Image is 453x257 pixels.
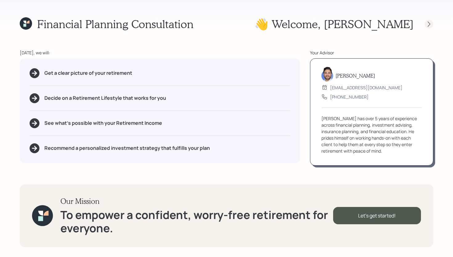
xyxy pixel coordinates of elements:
[336,73,375,78] h5: [PERSON_NAME]
[37,17,194,31] h1: Financial Planning Consultation
[330,94,369,100] div: [PHONE_NUMBER]
[44,70,132,76] h5: Get a clear picture of your retirement
[60,208,333,235] h1: To empower a confident, worry-free retirement for everyone.
[310,49,433,56] div: Your Advisor
[330,84,402,91] div: [EMAIL_ADDRESS][DOMAIN_NAME]
[60,197,333,206] h3: Our Mission
[333,207,421,224] div: Let's get started!
[44,120,162,126] h5: See what's possible with your Retirement Income
[44,145,210,151] h5: Recommend a personalized investment strategy that fulfills your plan
[255,17,414,31] h1: 👋 Welcome , [PERSON_NAME]
[321,115,422,154] div: [PERSON_NAME] has over 5 years of experience across financial planning, investment advising, insu...
[321,67,333,82] img: michael-russo-headshot.png
[20,49,300,56] div: [DATE], we will:
[44,95,166,101] h5: Decide on a Retirement Lifestyle that works for you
